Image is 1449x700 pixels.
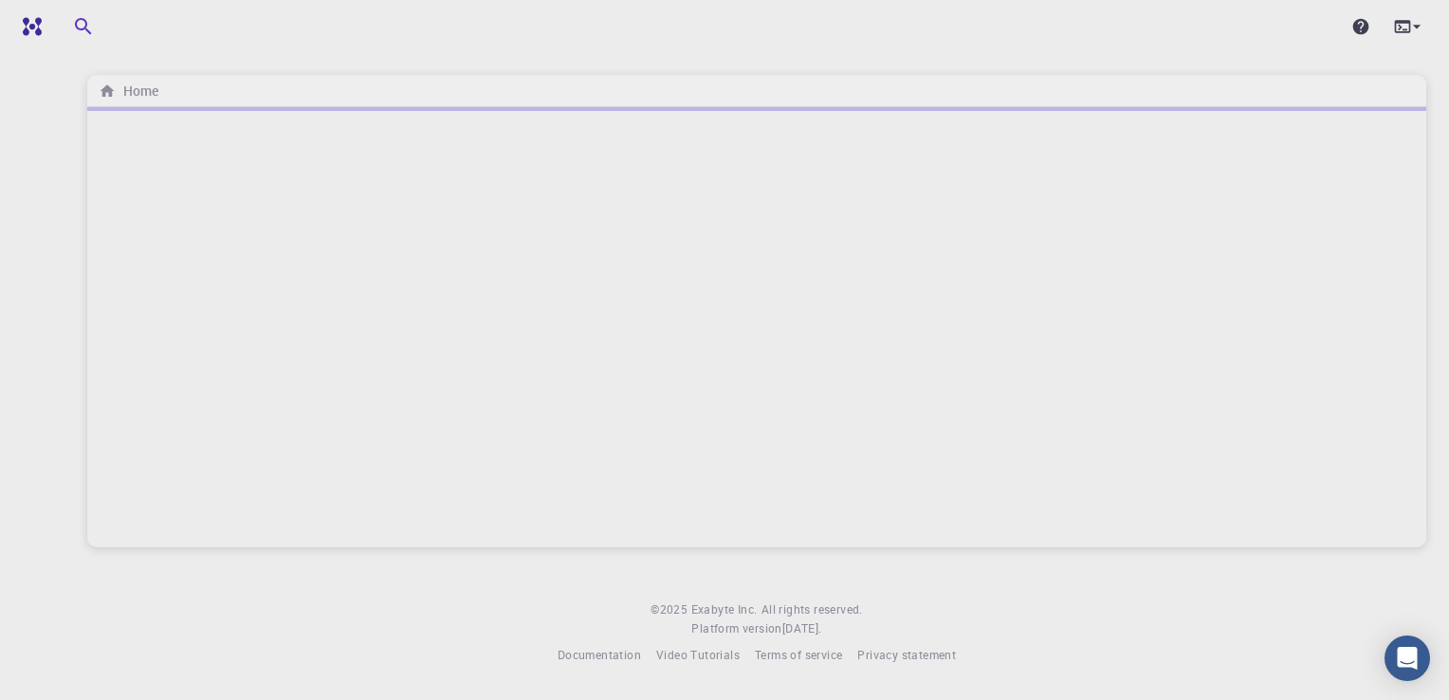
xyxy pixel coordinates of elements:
img: logo [15,17,42,36]
nav: breadcrumb [95,81,162,101]
span: Documentation [558,647,641,662]
a: Exabyte Inc. [691,600,758,619]
span: Platform version [691,619,781,638]
span: © 2025 [651,600,690,619]
span: Privacy statement [857,647,956,662]
span: [DATE] . [782,620,822,636]
span: Exabyte Inc. [691,601,758,617]
a: Documentation [558,646,641,665]
a: Privacy statement [857,646,956,665]
a: Video Tutorials [656,646,740,665]
span: Terms of service [755,647,842,662]
h6: Home [116,81,158,101]
span: Video Tutorials [656,647,740,662]
a: Terms of service [755,646,842,665]
div: Open Intercom Messenger [1385,636,1430,681]
span: All rights reserved. [761,600,863,619]
a: [DATE]. [782,619,822,638]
